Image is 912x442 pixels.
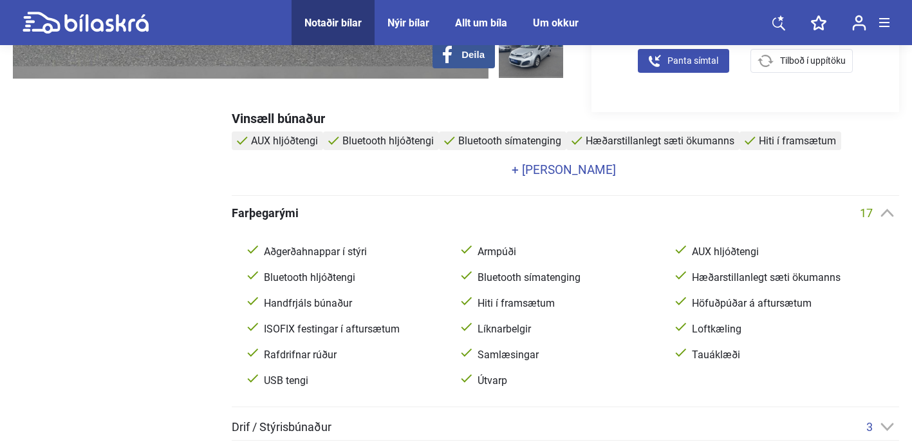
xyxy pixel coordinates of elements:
[689,271,873,284] span: Hæðarstillanlegt sæti ökumanns
[475,271,659,284] span: Bluetooth símatenging
[689,297,873,310] span: Höfuðpúðar á aftursætum
[261,374,445,387] span: USB tengi
[304,17,362,29] a: Notaðir bílar
[586,135,734,147] span: Hæðarstillanlegt sæti ökumanns
[860,206,873,220] span: 17
[475,374,659,387] span: Útvarp
[261,245,445,258] span: Aðgerðahnappar í stýri
[261,323,445,336] span: ISOFIX festingar í aftursætum
[232,421,331,433] span: Drif / Stýrisbúnaður
[261,349,445,361] span: Rafdrifnar rúður
[533,17,579,29] a: Um okkur
[261,271,445,284] span: Bluetooth hljóðtengi
[689,323,873,336] span: Loftkæling
[866,420,873,434] span: 3
[461,49,485,61] span: Deila
[232,207,299,219] span: Farþegarými
[261,297,445,310] span: Handfrjáls búnaður
[759,135,836,147] span: Hiti í framsætum
[689,349,873,361] span: Tauáklæði
[475,297,659,310] span: Hiti í framsætum
[251,135,318,147] span: AUX hljóðtengi
[475,349,659,361] span: Samlæsingar
[232,112,899,125] div: Vinsæll búnaður
[689,245,873,258] span: AUX hljóðtengi
[667,54,718,68] span: Panta símtal
[780,54,846,68] span: Tilboð í uppítöku
[387,17,429,29] a: Nýir bílar
[458,135,561,147] span: Bluetooth símatenging
[852,15,866,31] img: user-login.svg
[232,164,896,176] a: + [PERSON_NAME]
[455,17,507,29] a: Allt um bíla
[433,41,495,68] button: Deila
[475,323,659,336] span: Líknarbelgir
[499,26,563,78] img: 1748960449_7775061142922337541_21260422223362622.jpg
[342,135,434,147] span: Bluetooth hljóðtengi
[475,245,659,258] span: Armpúði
